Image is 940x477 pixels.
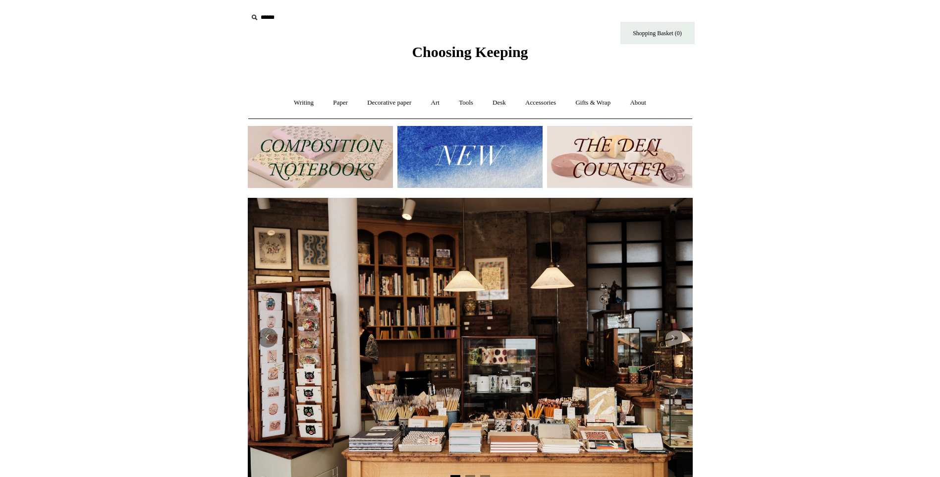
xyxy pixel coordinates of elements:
[422,90,448,116] a: Art
[412,44,528,60] span: Choosing Keeping
[358,90,420,116] a: Decorative paper
[450,90,482,116] a: Tools
[324,90,357,116] a: Paper
[663,328,683,348] button: Next
[285,90,323,116] a: Writing
[248,126,393,188] img: 202302 Composition ledgers.jpg__PID:69722ee6-fa44-49dd-a067-31375e5d54ec
[397,126,543,188] img: New.jpg__PID:f73bdf93-380a-4a35-bcfe-7823039498e1
[547,126,692,188] img: The Deli Counter
[412,52,528,59] a: Choosing Keeping
[566,90,619,116] a: Gifts & Wrap
[620,22,695,44] a: Shopping Basket (0)
[516,90,565,116] a: Accessories
[621,90,655,116] a: About
[258,328,277,348] button: Previous
[484,90,515,116] a: Desk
